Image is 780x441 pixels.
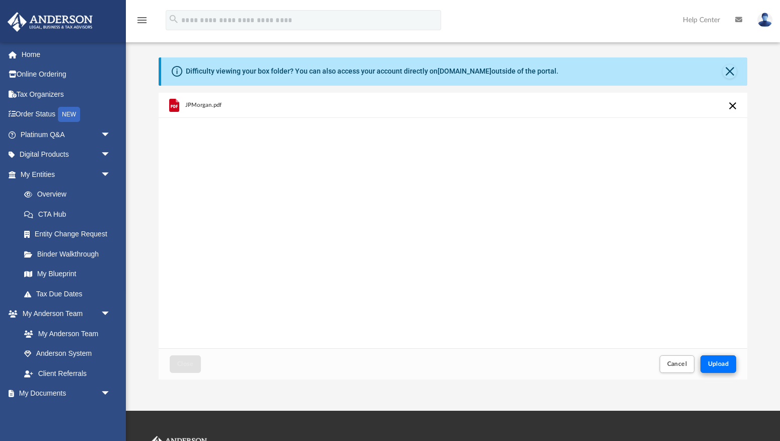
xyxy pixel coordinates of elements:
[14,264,121,284] a: My Blueprint
[660,355,695,373] button: Cancel
[14,344,121,364] a: Anderson System
[14,244,126,264] a: Binder Walkthrough
[136,14,148,26] i: menu
[708,361,729,367] span: Upload
[168,14,179,25] i: search
[757,13,772,27] img: User Pic
[159,93,747,349] div: grid
[14,184,126,205] a: Overview
[7,84,126,104] a: Tax Organizers
[14,224,126,244] a: Entity Change Request
[136,19,148,26] a: menu
[14,284,126,304] a: Tax Due Dates
[7,124,126,145] a: Platinum Q&Aarrow_drop_down
[5,12,96,32] img: Anderson Advisors Platinum Portal
[723,65,737,79] button: Close
[438,67,491,75] a: [DOMAIN_NAME]
[101,124,121,145] span: arrow_drop_down
[727,100,739,112] button: Cancel this upload
[7,44,126,65] a: Home
[667,361,687,367] span: Cancel
[101,145,121,165] span: arrow_drop_down
[58,107,80,122] div: NEW
[14,324,116,344] a: My Anderson Team
[7,145,126,165] a: Digital Productsarrow_drop_down
[7,65,126,85] a: Online Ordering
[14,363,121,384] a: Client Referrals
[700,355,737,373] button: Upload
[159,93,747,380] div: Upload
[7,304,121,324] a: My Anderson Teamarrow_drop_down
[101,164,121,185] span: arrow_drop_down
[170,355,201,373] button: Close
[14,403,116,423] a: Box
[185,102,222,108] span: JPMorgan.pdf
[7,104,126,125] a: Order StatusNEW
[14,204,126,224] a: CTA Hub
[101,384,121,404] span: arrow_drop_down
[101,304,121,325] span: arrow_drop_down
[7,384,121,404] a: My Documentsarrow_drop_down
[177,361,193,367] span: Close
[7,164,126,184] a: My Entitiesarrow_drop_down
[186,66,558,77] div: Difficulty viewing your box folder? You can also access your account directly on outside of the p...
